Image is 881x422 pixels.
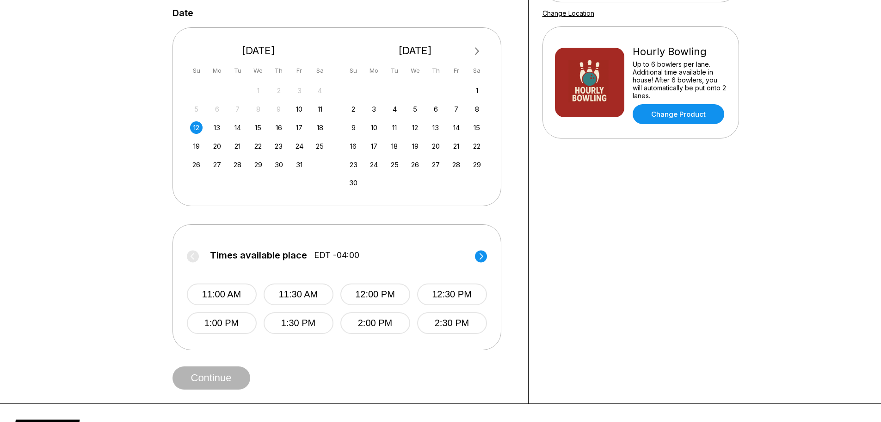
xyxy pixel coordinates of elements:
div: Choose Wednesday, October 22nd, 2025 [252,140,265,152]
div: Choose Monday, October 20th, 2025 [211,140,223,152]
div: Not available Monday, October 6th, 2025 [211,103,223,115]
div: Not available Tuesday, October 7th, 2025 [231,103,244,115]
div: Choose Friday, October 24th, 2025 [293,140,306,152]
div: month 2025-11 [346,83,485,189]
span: EDT -04:00 [314,250,359,260]
div: Fr [450,64,462,77]
div: Choose Wednesday, November 19th, 2025 [409,140,421,152]
div: Choose Sunday, October 12th, 2025 [190,121,203,134]
div: Up to 6 bowlers per lane. Additional time available in house! After 6 bowlers, you will automatic... [633,60,727,100]
div: Not available Friday, October 3rd, 2025 [293,84,306,97]
div: month 2025-10 [189,83,328,171]
div: [DATE] [344,44,487,57]
div: Not available Thursday, October 9th, 2025 [272,103,285,115]
div: Choose Wednesday, October 15th, 2025 [252,121,265,134]
div: Choose Saturday, November 15th, 2025 [471,121,483,134]
div: Choose Thursday, October 30th, 2025 [272,158,285,171]
div: Choose Monday, October 13th, 2025 [211,121,223,134]
button: 2:00 PM [340,312,410,334]
div: Mo [368,64,380,77]
div: Choose Tuesday, October 28th, 2025 [231,158,244,171]
div: Fr [293,64,306,77]
div: Choose Tuesday, November 25th, 2025 [388,158,401,171]
div: Choose Sunday, October 19th, 2025 [190,140,203,152]
div: Tu [231,64,244,77]
button: 11:30 AM [264,283,333,305]
div: Choose Monday, November 17th, 2025 [368,140,380,152]
button: 12:30 PM [417,283,487,305]
div: Choose Saturday, October 18th, 2025 [314,121,326,134]
div: Choose Saturday, November 29th, 2025 [471,158,483,171]
span: Times available place [210,250,307,260]
div: Choose Sunday, November 2nd, 2025 [347,103,360,115]
div: Choose Monday, November 24th, 2025 [368,158,380,171]
div: Choose Tuesday, November 11th, 2025 [388,121,401,134]
div: Choose Monday, November 3rd, 2025 [368,103,380,115]
div: Choose Friday, November 14th, 2025 [450,121,462,134]
div: Choose Friday, October 31st, 2025 [293,158,306,171]
button: 2:30 PM [417,312,487,334]
div: Tu [388,64,401,77]
div: Choose Friday, November 21st, 2025 [450,140,462,152]
div: Choose Sunday, November 9th, 2025 [347,121,360,134]
div: Not available Thursday, October 2nd, 2025 [272,84,285,97]
div: Choose Saturday, November 1st, 2025 [471,84,483,97]
div: Choose Tuesday, November 4th, 2025 [388,103,401,115]
div: Choose Monday, November 10th, 2025 [368,121,380,134]
div: Not available Sunday, October 5th, 2025 [190,103,203,115]
button: Next Month [470,44,485,59]
button: 12:00 PM [340,283,410,305]
div: Choose Wednesday, November 5th, 2025 [409,103,421,115]
label: Date [173,8,193,18]
div: Su [190,64,203,77]
div: Choose Sunday, November 23rd, 2025 [347,158,360,171]
div: Choose Thursday, October 16th, 2025 [272,121,285,134]
a: Change Product [633,104,724,124]
div: Choose Friday, November 7th, 2025 [450,103,462,115]
div: Choose Thursday, November 20th, 2025 [430,140,442,152]
div: We [252,64,265,77]
div: Choose Tuesday, October 14th, 2025 [231,121,244,134]
div: Sa [471,64,483,77]
div: Choose Saturday, October 11th, 2025 [314,103,326,115]
div: Choose Wednesday, October 29th, 2025 [252,158,265,171]
div: Choose Saturday, October 25th, 2025 [314,140,326,152]
div: Th [272,64,285,77]
div: Not available Saturday, October 4th, 2025 [314,84,326,97]
div: Choose Tuesday, November 18th, 2025 [388,140,401,152]
div: Su [347,64,360,77]
button: 1:30 PM [264,312,333,334]
div: Choose Sunday, October 26th, 2025 [190,158,203,171]
div: Choose Friday, October 17th, 2025 [293,121,306,134]
div: [DATE] [187,44,330,57]
div: Th [430,64,442,77]
div: Choose Thursday, November 27th, 2025 [430,158,442,171]
div: Mo [211,64,223,77]
div: Choose Thursday, November 6th, 2025 [430,103,442,115]
div: Choose Monday, October 27th, 2025 [211,158,223,171]
a: Change Location [542,9,594,17]
div: Choose Wednesday, November 26th, 2025 [409,158,421,171]
div: Sa [314,64,326,77]
div: Choose Wednesday, November 12th, 2025 [409,121,421,134]
img: Hourly Bowling [555,48,624,117]
div: Choose Friday, November 28th, 2025 [450,158,462,171]
div: Not available Wednesday, October 8th, 2025 [252,103,265,115]
div: Choose Sunday, November 16th, 2025 [347,140,360,152]
button: 11:00 AM [187,283,257,305]
div: Choose Thursday, November 13th, 2025 [430,121,442,134]
div: Choose Saturday, November 22nd, 2025 [471,140,483,152]
div: Choose Friday, October 10th, 2025 [293,103,306,115]
button: 1:00 PM [187,312,257,334]
div: We [409,64,421,77]
div: Not available Wednesday, October 1st, 2025 [252,84,265,97]
div: Choose Sunday, November 30th, 2025 [347,176,360,189]
div: Choose Saturday, November 8th, 2025 [471,103,483,115]
div: Hourly Bowling [633,45,727,58]
div: Choose Thursday, October 23rd, 2025 [272,140,285,152]
div: Choose Tuesday, October 21st, 2025 [231,140,244,152]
